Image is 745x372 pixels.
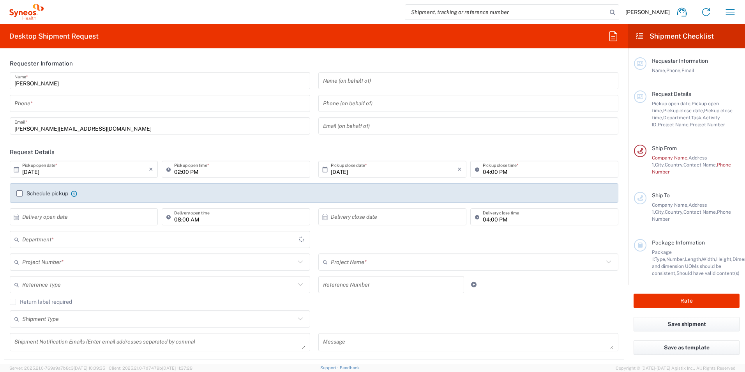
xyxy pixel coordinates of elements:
[652,91,691,97] span: Request Details
[468,279,479,290] a: Add Reference
[320,365,340,370] a: Support
[652,101,692,106] span: Pickup open date,
[10,148,55,156] h2: Request Details
[10,60,73,67] h2: Requester Information
[74,366,105,370] span: [DATE] 10:09:35
[634,294,740,308] button: Rate
[635,32,714,41] h2: Shipment Checklist
[652,145,677,151] span: Ship From
[665,209,683,215] span: Country,
[149,163,153,175] i: ×
[16,190,68,197] label: Schedule pickup
[702,256,716,262] span: Width,
[625,9,670,16] span: [PERSON_NAME]
[685,256,702,262] span: Length,
[652,155,689,161] span: Company Name,
[457,163,462,175] i: ×
[405,5,607,19] input: Shipment, tracking or reference number
[109,366,192,370] span: Client: 2025.21.0-7d7479b
[162,366,192,370] span: [DATE] 11:37:29
[666,256,685,262] span: Number,
[658,122,690,128] span: Project Name,
[676,270,740,276] span: Should have valid content(s)
[652,202,689,208] span: Company Name,
[663,115,691,120] span: Department,
[655,209,665,215] span: City,
[665,162,683,168] span: Country,
[340,365,360,370] a: Feedback
[716,256,733,262] span: Height,
[9,366,105,370] span: Server: 2025.21.0-769a9a7b8c3
[9,32,99,41] h2: Desktop Shipment Request
[634,340,740,355] button: Save as template
[10,299,72,305] label: Return label required
[663,108,704,113] span: Pickup close date,
[691,115,703,120] span: Task,
[690,122,725,128] span: Project Number
[616,365,736,372] span: Copyright © [DATE]-[DATE] Agistix Inc., All Rights Reserved
[666,67,681,73] span: Phone,
[652,239,705,246] span: Package Information
[652,249,672,262] span: Package 1:
[683,209,717,215] span: Contact Name,
[652,58,708,64] span: Requester Information
[683,162,717,168] span: Contact Name,
[652,192,670,198] span: Ship To
[655,162,665,168] span: City,
[634,317,740,331] button: Save shipment
[681,67,694,73] span: Email
[655,256,666,262] span: Type,
[652,67,666,73] span: Name,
